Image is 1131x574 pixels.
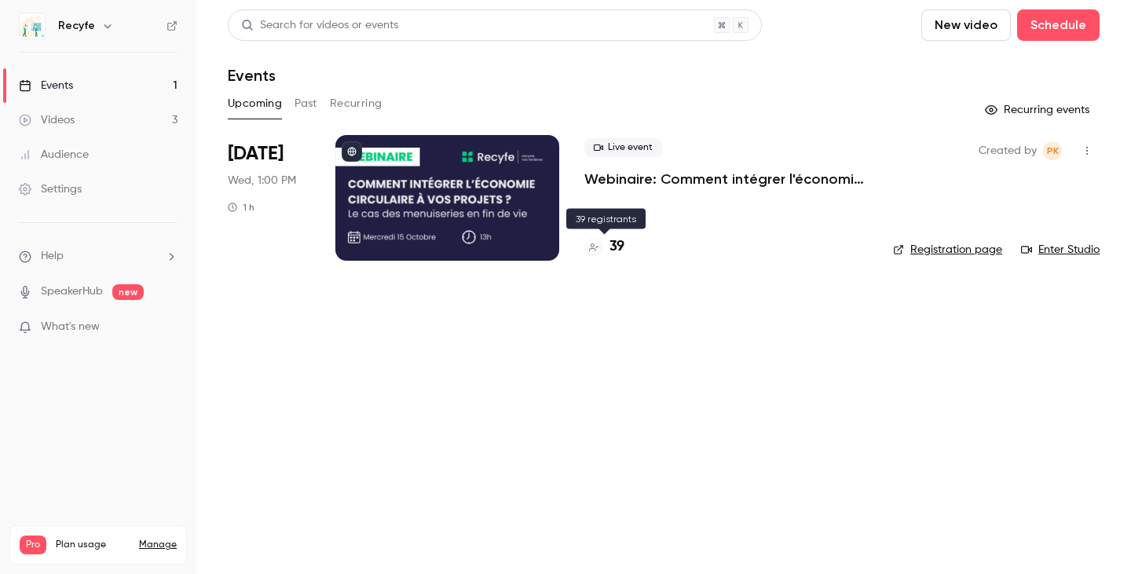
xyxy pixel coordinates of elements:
span: What's new [41,319,100,335]
div: Audience [19,147,89,163]
button: Recurring [330,91,382,116]
span: Live event [584,138,662,157]
div: Videos [19,112,75,128]
span: PK [1047,141,1059,160]
img: Recyfe [20,13,45,38]
button: Past [295,91,317,116]
a: SpeakerHub [41,283,103,300]
a: Webinaire: Comment intégrer l'économie circulaire dans vos projets ? [584,170,868,188]
div: Events [19,78,73,93]
div: Oct 15 Wed, 1:00 PM (Europe/Paris) [228,135,310,261]
h1: Events [228,66,276,85]
a: Registration page [893,242,1002,258]
span: Wed, 1:00 PM [228,173,296,188]
span: [DATE] [228,141,284,166]
h6: Recyfe [58,18,95,34]
h4: 39 [609,236,624,258]
a: Manage [139,539,177,551]
span: Pauline KATCHAVENDA [1043,141,1062,160]
div: Settings [19,181,82,197]
li: help-dropdown-opener [19,248,178,265]
span: Pro [20,536,46,554]
a: Enter Studio [1021,242,1100,258]
a: 39 [584,236,624,258]
button: Schedule [1017,9,1100,41]
span: Help [41,248,64,265]
span: new [112,284,144,300]
span: Plan usage [56,539,130,551]
button: Upcoming [228,91,282,116]
div: 1 h [228,201,254,214]
button: Recurring events [978,97,1100,122]
span: Created by [979,141,1037,160]
div: Search for videos or events [241,17,398,34]
button: New video [921,9,1011,41]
